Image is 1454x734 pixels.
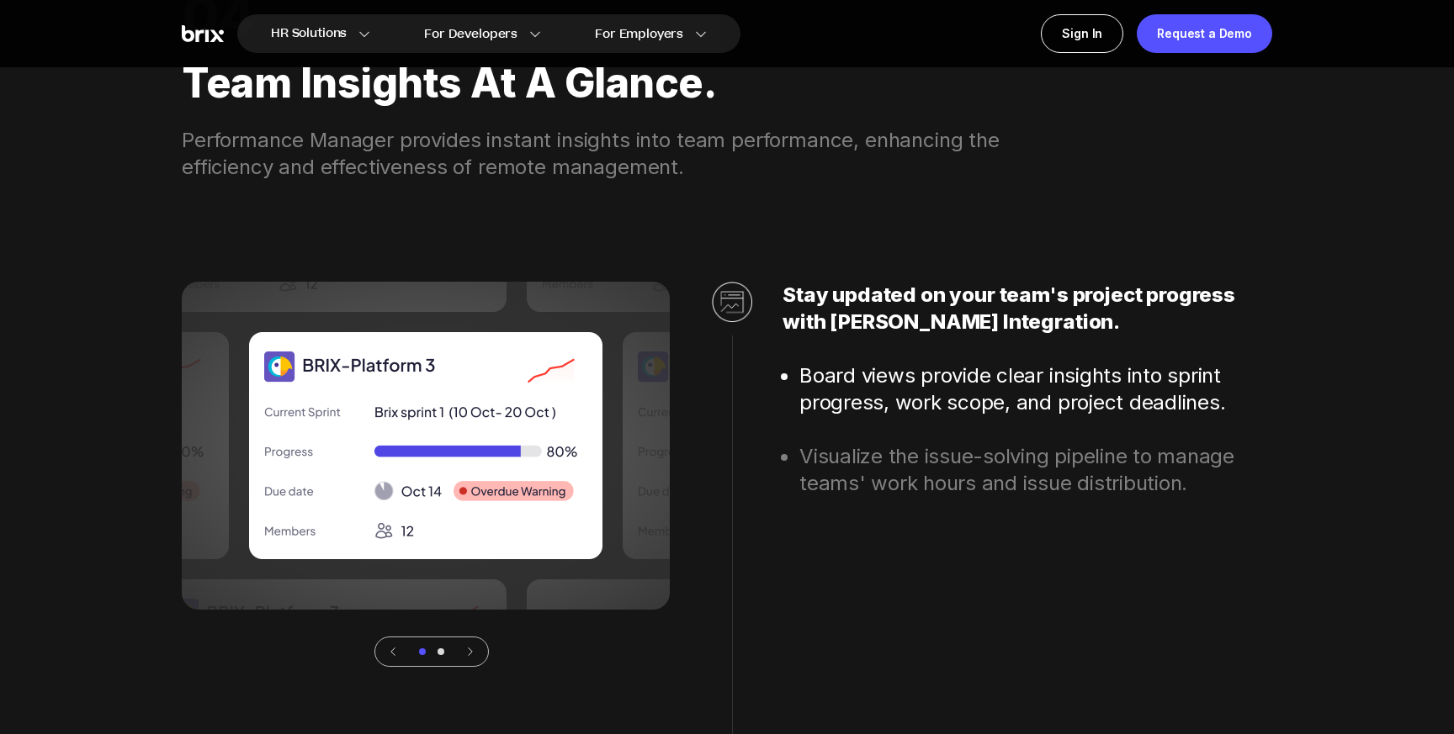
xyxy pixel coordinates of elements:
h2: Stay updated on your team's project progress with [PERSON_NAME] Integration. [783,282,1272,335]
img: avatar [182,282,670,610]
span: For Employers [595,25,683,43]
li: Visualize the issue-solving pipeline to manage teams' work hours and issue distribution. [799,443,1272,497]
a: Sign In [1041,14,1123,53]
span: HR Solutions [271,20,347,47]
div: Team Insights at a Glance. [182,40,1272,127]
span: For Developers [424,25,517,43]
a: Request a Demo [1137,14,1272,53]
li: Board views provide clear insights into sprint progress, work scope, and project deadlines. [799,362,1272,416]
img: Brix Logo [182,25,224,43]
div: Performance Manager provides instant insights into team performance, enhancing the efficiency and... [182,127,1043,181]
